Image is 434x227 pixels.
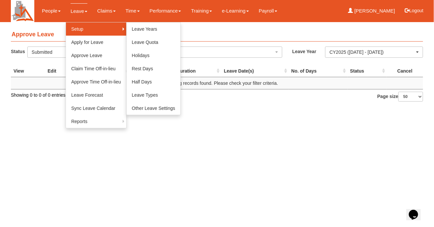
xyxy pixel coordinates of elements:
[32,49,134,55] div: Submitted
[348,3,395,18] a: [PERSON_NAME]
[191,3,212,18] a: Training
[174,65,221,77] th: Duration : activate to sort column ascending
[126,3,140,18] a: Time
[127,36,181,49] a: Leave Quota
[11,77,423,89] td: No matching records found. Please check your filter criteria.
[11,47,27,56] label: Status
[66,75,126,88] a: Approve Time Off-in-lieu
[400,3,428,18] button: Logout
[325,47,423,58] button: CY2025 ([DATE] - [DATE])
[150,3,181,18] a: Performance
[97,3,116,18] a: Claims
[329,49,415,55] div: CY2025 ([DATE] - [DATE])
[66,102,126,115] a: Sync Leave Calendar
[222,3,249,18] a: e-Learning
[127,75,181,88] a: Half Days
[64,65,116,77] th: Employee : activate to sort column ascending
[66,88,126,102] a: Leave Forecast
[66,115,126,128] a: Reports
[221,65,289,77] th: Leave Date(s) : activate to sort column ascending
[27,47,142,58] button: Submitted
[398,92,423,102] select: Page size
[11,65,40,77] th: View
[127,22,181,36] a: Leave Years
[71,3,87,19] a: Leave
[348,65,387,77] th: Status : activate to sort column ascending
[377,92,423,102] label: Page size
[11,28,423,42] h4: Approve Leave
[406,201,427,220] iframe: chat widget
[66,49,126,62] a: Approve Leave
[42,3,61,18] a: People
[127,49,181,62] a: Holidays
[66,22,126,36] a: Setup
[292,47,325,56] label: Leave Year
[66,62,126,75] a: Claim Time Off-in-lieu
[387,65,423,77] th: Cancel
[127,62,181,75] a: Rest Days
[66,36,126,49] a: Apply for Leave
[127,102,181,115] a: Other Leave Settings
[40,65,64,77] th: Edit
[289,65,348,77] th: No. of Days : activate to sort column ascending
[127,88,181,102] a: Leave Types
[259,3,277,18] a: Payroll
